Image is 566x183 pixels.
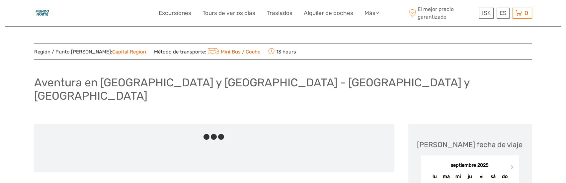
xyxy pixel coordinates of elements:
[417,139,523,150] div: [PERSON_NAME] fecha de viaje
[154,47,261,56] span: Método de transporte:
[464,172,475,181] div: ju
[497,8,510,19] div: ES
[429,172,441,181] div: lu
[524,10,529,16] span: 0
[499,172,511,181] div: do
[364,8,379,18] a: Más
[268,47,296,56] span: 13 hours
[421,162,519,169] div: septiembre 2025
[487,172,499,181] div: sá
[508,164,518,174] button: Next Month
[476,172,487,181] div: vi
[34,76,532,103] h1: Aventura en [GEOGRAPHIC_DATA] y [GEOGRAPHIC_DATA] - [GEOGRAPHIC_DATA] y [GEOGRAPHIC_DATA]
[206,49,261,55] a: Mini Bus / Coche
[304,8,353,18] a: Alquiler de coches
[159,8,191,18] a: Excursiones
[452,172,464,181] div: mi
[408,6,477,20] span: El mejor precio garantizado
[441,172,452,181] div: ma
[482,10,491,16] span: ISK
[34,5,50,21] img: 2256-32daada7-f3b2-4e9b-853a-ba67a26b8b24_logo_small.jpg
[112,49,146,55] a: Capital Region
[267,8,292,18] a: Traslados
[34,48,146,55] span: Región / Punto [PERSON_NAME]:
[202,8,255,18] a: Tours de varios días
